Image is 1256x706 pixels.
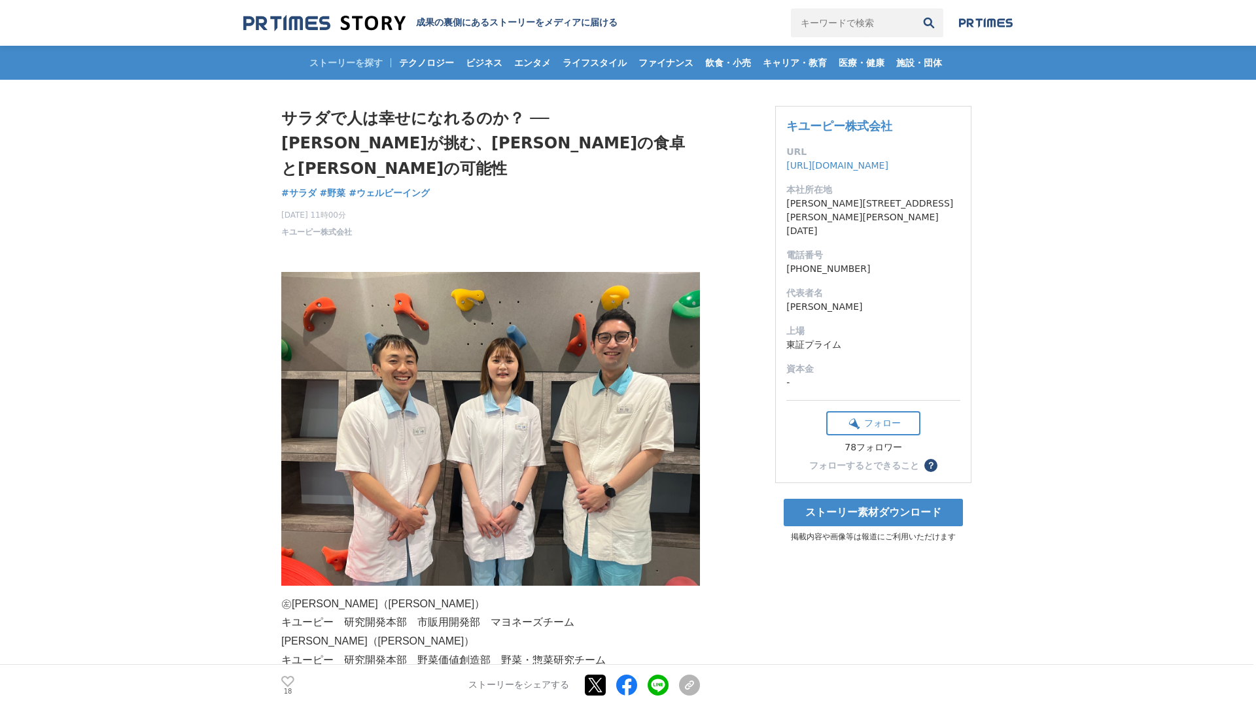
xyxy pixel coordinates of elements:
[281,209,352,221] span: [DATE] 11時00分
[833,57,890,69] span: 医療・健康
[786,300,960,314] dd: [PERSON_NAME]
[833,46,890,80] a: 医療・健康
[281,632,700,651] p: [PERSON_NAME]（[PERSON_NAME]）
[786,338,960,352] dd: 東証プライム
[243,14,406,32] img: 成果の裏側にあるストーリーをメディアに届ける
[758,46,832,80] a: キャリア・教育
[786,248,960,262] dt: 電話番号
[281,595,700,614] p: ㊧[PERSON_NAME]（[PERSON_NAME]）
[243,14,618,32] a: 成果の裏側にあるストーリーをメディアに届ける 成果の裏側にあるストーリーをメディアに届ける
[281,613,700,632] p: キユーピー 研究開発本部 市販用開発部 マヨネーズチーム
[349,187,430,199] span: #ウェルビーイング
[281,106,700,181] h1: サラダで人は幸せになれるのか？ ── [PERSON_NAME]が挑む、[PERSON_NAME]の食卓と[PERSON_NAME]の可能性
[924,459,937,472] button: ？
[700,46,756,80] a: 飲食・小売
[891,57,947,69] span: 施設・団体
[786,119,892,133] a: キユーピー株式会社
[461,46,508,80] a: ビジネス
[468,680,569,692] p: ストーリーをシェアする
[791,8,915,37] input: キーワードで検索
[349,186,430,200] a: #ウェルビーイング
[509,57,556,69] span: エンタメ
[786,197,960,238] dd: [PERSON_NAME][STREET_ADDRESS][PERSON_NAME][PERSON_NAME][DATE]
[786,376,960,390] dd: -
[281,187,317,199] span: #サラダ
[926,461,935,470] span: ？
[959,18,1013,28] img: prtimes
[826,442,920,454] div: 78フォロワー
[557,57,632,69] span: ライフスタイル
[786,160,888,171] a: [URL][DOMAIN_NAME]
[461,57,508,69] span: ビジネス
[394,57,459,69] span: テクノロジー
[784,499,963,526] a: ストーリー素材ダウンロード
[891,46,947,80] a: 施設・団体
[281,688,294,695] p: 18
[758,57,832,69] span: キャリア・教育
[786,183,960,197] dt: 本社所在地
[633,57,699,69] span: ファイナンス
[281,186,317,200] a: #サラダ
[281,226,352,238] a: キユーピー株式会社
[394,46,459,80] a: テクノロジー
[915,8,943,37] button: 検索
[557,46,632,80] a: ライフスタイル
[320,186,346,200] a: #野菜
[281,651,700,670] p: キユーピー 研究開発本部 野菜価値創造部 野菜・惣菜研究チーム
[786,286,960,300] dt: 代表者名
[320,187,346,199] span: #野菜
[633,46,699,80] a: ファイナンス
[786,262,960,276] dd: [PHONE_NUMBER]
[809,461,919,470] div: フォローするとできること
[509,46,556,80] a: エンタメ
[775,531,971,543] p: 掲載内容や画像等は報道にご利用いただけます
[786,145,960,159] dt: URL
[786,362,960,376] dt: 資本金
[826,411,920,435] button: フォロー
[281,272,700,586] img: thumbnail_04ac54d0-6d23-11f0-aa23-a1d248b80383.JPG
[700,57,756,69] span: 飲食・小売
[416,17,618,29] h2: 成果の裏側にあるストーリーをメディアに届ける
[786,324,960,338] dt: 上場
